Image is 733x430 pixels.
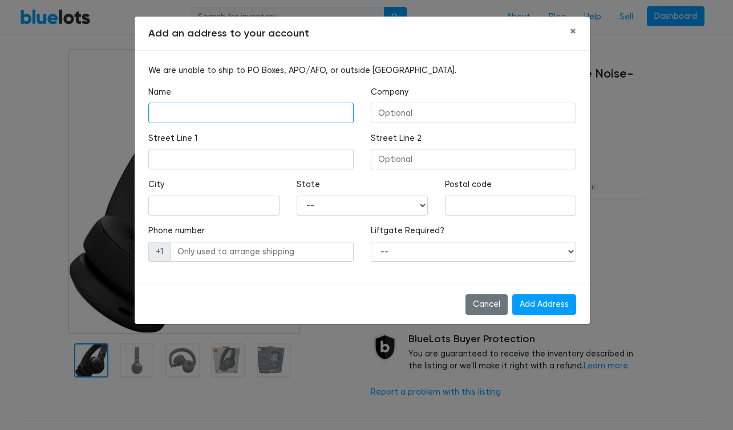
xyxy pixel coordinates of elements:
label: Liftgate Required? [371,225,444,237]
h5: Add an address to your account [148,26,309,41]
label: Phone number [148,225,205,237]
button: Cancel [465,294,508,315]
input: Optional [371,149,576,169]
p: We are unable to ship to PO Boxes, APO/AFO, or outside [GEOGRAPHIC_DATA]. [148,64,576,77]
label: Street Line 1 [148,132,197,145]
label: State [297,179,320,191]
label: Postal code [445,179,492,191]
label: Street Line 2 [371,132,422,145]
label: City [148,179,164,191]
span: +1 [148,242,171,262]
span: × [570,24,576,39]
label: Company [371,86,408,99]
input: Optional [371,103,576,123]
button: Close [561,17,585,47]
input: Only used to arrange shipping [170,242,354,262]
label: Name [148,86,171,99]
input: Add Address [512,294,576,315]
